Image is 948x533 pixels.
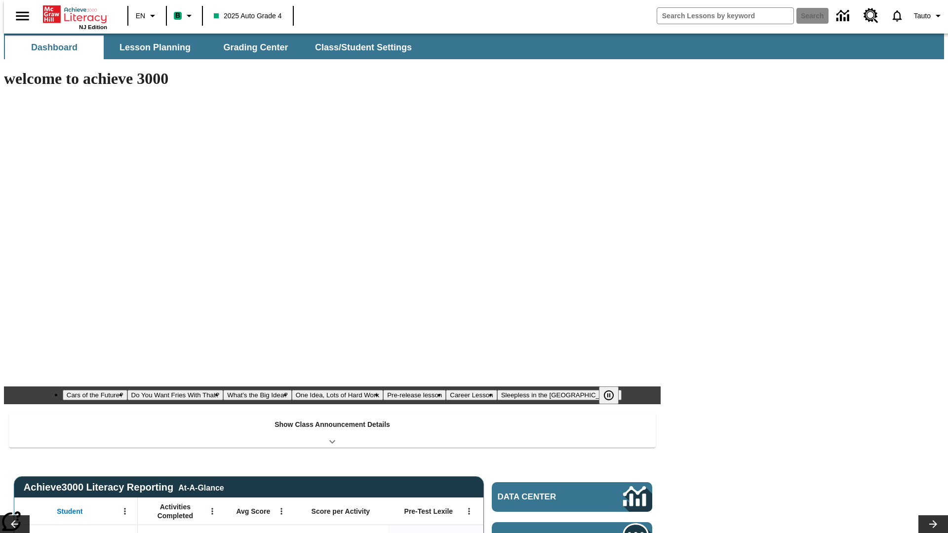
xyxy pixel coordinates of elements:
[4,70,661,88] h1: welcome to achieve 3000
[275,419,390,430] p: Show Class Announcement Details
[119,42,191,53] span: Lesson Planning
[205,504,220,519] button: Open Menu
[404,507,453,516] span: Pre-Test Lexile
[131,7,163,25] button: Language: EN, Select a language
[43,4,107,24] a: Home
[462,504,476,519] button: Open Menu
[884,3,910,29] a: Notifications
[8,1,37,31] button: Open side menu
[175,9,180,22] span: B
[4,36,421,59] div: SubNavbar
[4,34,944,59] div: SubNavbar
[170,7,199,25] button: Boost Class color is mint green. Change class color
[178,482,224,493] div: At-A-Glance
[498,492,590,502] span: Data Center
[492,482,652,512] a: Data Center
[910,7,948,25] button: Profile/Settings
[136,11,145,21] span: EN
[127,390,224,400] button: Slide 2 Do You Want Fries With That?
[43,3,107,30] div: Home
[143,502,208,520] span: Activities Completed
[292,390,383,400] button: Slide 4 One Idea, Lots of Hard Work
[307,36,420,59] button: Class/Student Settings
[57,507,82,516] span: Student
[118,504,132,519] button: Open Menu
[9,414,656,448] div: Show Class Announcement Details
[5,36,104,59] button: Dashboard
[31,42,78,53] span: Dashboard
[497,390,622,400] button: Slide 7 Sleepless in the Animal Kingdom
[858,2,884,29] a: Resource Center, Will open in new tab
[214,11,282,21] span: 2025 Auto Grade 4
[206,36,305,59] button: Grading Center
[599,386,629,404] div: Pause
[918,515,948,533] button: Lesson carousel, Next
[830,2,858,30] a: Data Center
[274,504,289,519] button: Open Menu
[599,386,619,404] button: Pause
[657,8,793,24] input: search field
[914,11,931,21] span: Tauto
[223,390,292,400] button: Slide 3 What's the Big Idea?
[315,42,412,53] span: Class/Student Settings
[446,390,497,400] button: Slide 6 Career Lesson
[63,390,127,400] button: Slide 1 Cars of the Future?
[79,24,107,30] span: NJ Edition
[383,390,446,400] button: Slide 5 Pre-release lesson
[24,482,224,493] span: Achieve3000 Literacy Reporting
[223,42,288,53] span: Grading Center
[106,36,204,59] button: Lesson Planning
[312,507,370,516] span: Score per Activity
[236,507,270,516] span: Avg Score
